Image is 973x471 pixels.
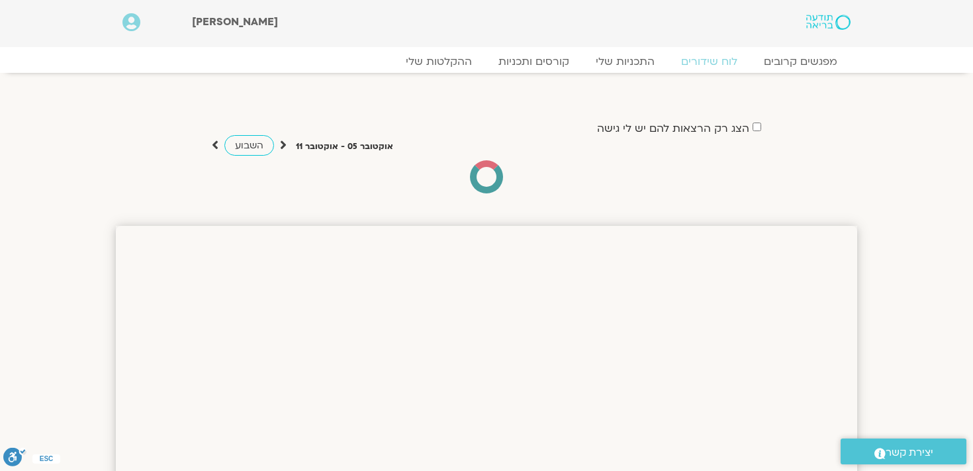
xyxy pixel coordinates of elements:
[886,444,933,462] span: יצירת קשר
[751,55,851,68] a: מפגשים קרובים
[192,15,278,29] span: [PERSON_NAME]
[485,55,582,68] a: קורסים ותכניות
[393,55,485,68] a: ההקלטות שלי
[841,439,966,464] a: יצירת קשר
[597,123,749,134] label: הצג רק הרצאות להם יש לי גישה
[122,55,851,68] nav: Menu
[668,55,751,68] a: לוח שידורים
[582,55,668,68] a: התכניות שלי
[235,139,263,152] span: השבוע
[296,140,393,154] p: אוקטובר 05 - אוקטובר 11
[224,135,274,156] a: השבוע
